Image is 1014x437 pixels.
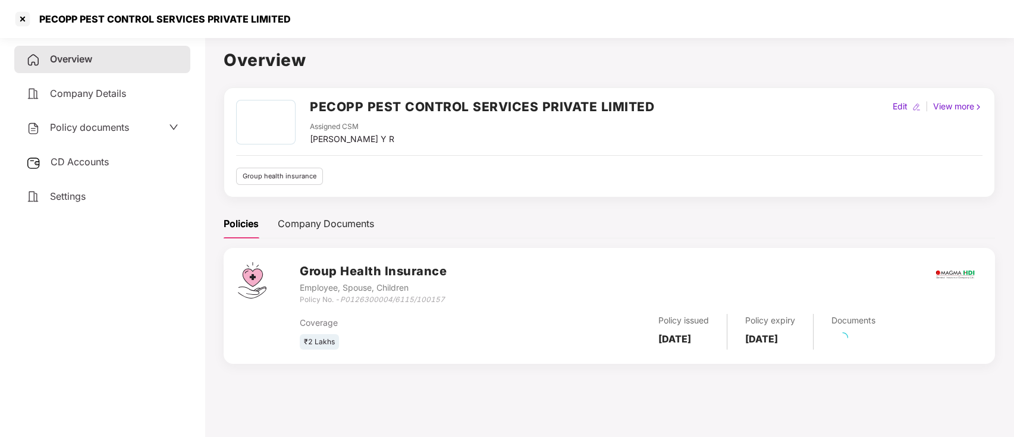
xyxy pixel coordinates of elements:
img: svg+xml;base64,PHN2ZyB4bWxucz0iaHR0cDovL3d3dy53My5vcmcvMjAwMC9zdmciIHdpZHRoPSIyNCIgaGVpZ2h0PSIyNC... [26,87,40,101]
div: Documents [831,314,875,327]
img: magma.png [934,254,976,295]
b: [DATE] [658,333,691,345]
div: Policy No. - [300,294,447,306]
div: Employee, Spouse, Children [300,281,447,294]
div: Assigned CSM [310,121,394,133]
div: ₹2 Lakhs [300,334,339,350]
div: Coverage [300,316,527,329]
img: svg+xml;base64,PHN2ZyB4bWxucz0iaHR0cDovL3d3dy53My5vcmcvMjAwMC9zdmciIHdpZHRoPSIyNCIgaGVpZ2h0PSIyNC... [26,53,40,67]
img: svg+xml;base64,PHN2ZyB4bWxucz0iaHR0cDovL3d3dy53My5vcmcvMjAwMC9zdmciIHdpZHRoPSIyNCIgaGVpZ2h0PSIyNC... [26,190,40,204]
span: Settings [50,190,86,202]
div: [PERSON_NAME] Y R [310,133,394,146]
div: Policy expiry [745,314,795,327]
div: Policies [224,216,259,231]
div: Group health insurance [236,168,323,185]
span: Company Details [50,87,126,99]
h3: Group Health Insurance [300,262,447,281]
b: [DATE] [745,333,778,345]
img: svg+xml;base64,PHN2ZyB4bWxucz0iaHR0cDovL3d3dy53My5vcmcvMjAwMC9zdmciIHdpZHRoPSI0Ny43MTQiIGhlaWdodD... [238,262,266,298]
span: down [169,122,178,132]
img: rightIcon [974,103,982,111]
div: Company Documents [278,216,374,231]
i: P0126300004/6115/100157 [340,295,445,304]
div: Policy issued [658,314,709,327]
span: Policy documents [50,121,129,133]
h1: Overview [224,47,995,73]
div: View more [931,100,985,113]
span: CD Accounts [51,156,109,168]
div: PECOPP PEST CONTROL SERVICES PRIVATE LIMITED [32,13,291,25]
div: | [923,100,931,113]
img: editIcon [912,103,921,111]
span: loading [836,331,849,344]
div: Edit [890,100,910,113]
img: svg+xml;base64,PHN2ZyB3aWR0aD0iMjUiIGhlaWdodD0iMjQiIHZpZXdCb3g9IjAgMCAyNSAyNCIgZmlsbD0ibm9uZSIgeG... [26,156,41,170]
img: svg+xml;base64,PHN2ZyB4bWxucz0iaHR0cDovL3d3dy53My5vcmcvMjAwMC9zdmciIHdpZHRoPSIyNCIgaGVpZ2h0PSIyNC... [26,121,40,136]
h2: PECOPP PEST CONTROL SERVICES PRIVATE LIMITED [310,97,654,117]
span: Overview [50,53,92,65]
